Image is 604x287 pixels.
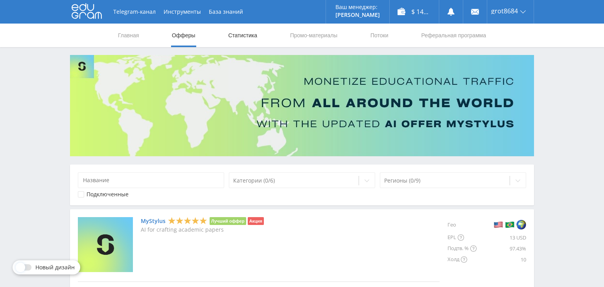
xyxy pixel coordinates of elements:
[447,232,477,243] div: EPL
[289,24,338,47] a: Промо-материалы
[70,55,534,156] img: Banner
[477,254,526,265] div: 10
[447,243,477,254] div: Подтв. %
[168,217,207,225] div: 5 Stars
[447,254,477,265] div: Холд
[117,24,140,47] a: Главная
[370,24,389,47] a: Потоки
[477,232,526,243] div: 13 USD
[420,24,487,47] a: Реферальная программа
[335,4,380,10] p: Ваш менеджер:
[141,218,166,224] a: MyStylus
[78,217,133,272] img: MyStylus
[477,243,526,254] div: 97.43%
[35,264,75,271] span: Новый дизайн
[171,24,196,47] a: Офферы
[335,12,380,18] p: [PERSON_NAME]
[210,217,246,225] li: Лучший оффер
[87,191,129,197] div: Подключенные
[248,217,264,225] li: Акция
[78,172,224,188] input: Название
[227,24,258,47] a: Статистика
[447,217,477,232] div: Гео
[141,227,264,233] p: AI for crafting academic papers
[491,8,518,14] span: grot8684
